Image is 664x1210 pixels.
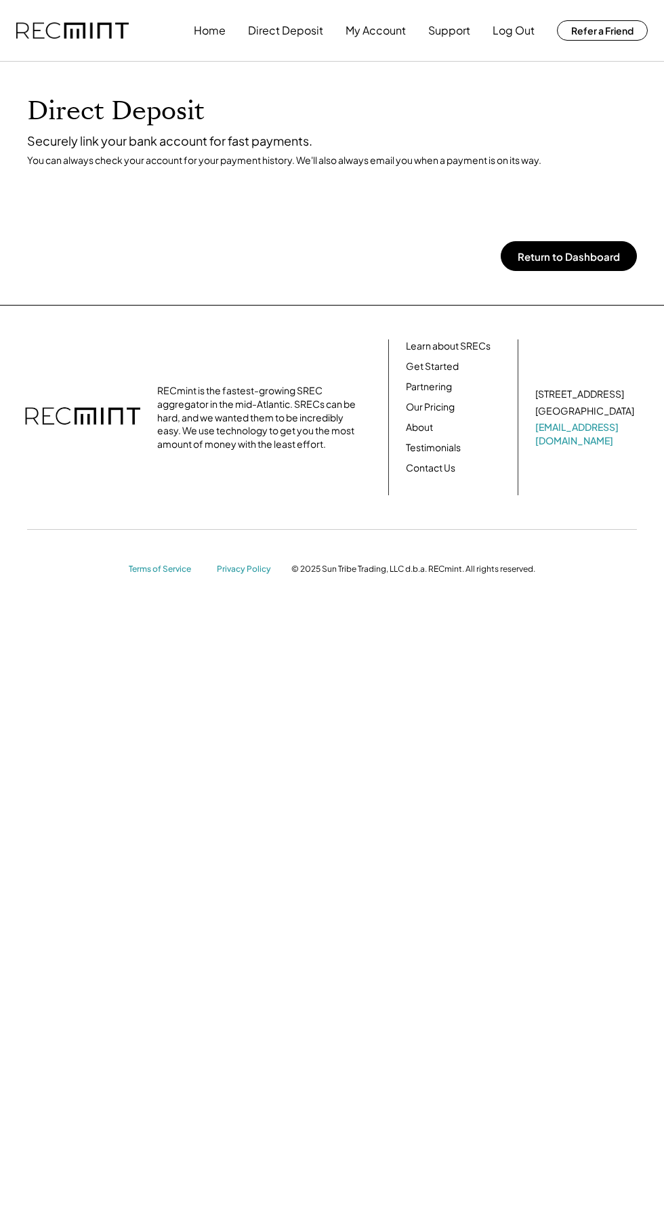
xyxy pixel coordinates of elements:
[27,154,637,166] div: You can always check your account for your payment history. We'll also always email you when a pa...
[194,17,226,44] button: Home
[535,421,637,447] a: [EMAIL_ADDRESS][DOMAIN_NAME]
[157,384,360,451] div: RECmint is the fastest-growing SREC aggregator in the mid-Atlantic. SRECs can be hard, and we wan...
[493,17,535,44] button: Log Out
[535,388,624,401] div: [STREET_ADDRESS]
[129,564,203,575] a: Terms of Service
[406,461,455,475] a: Contact Us
[406,421,433,434] a: About
[25,394,140,441] img: recmint-logotype%403x.png
[406,441,461,455] a: Testimonials
[406,339,491,353] a: Learn about SRECs
[217,564,278,575] a: Privacy Policy
[27,96,637,127] h1: Direct Deposit
[535,404,634,418] div: [GEOGRAPHIC_DATA]
[428,17,470,44] button: Support
[406,400,455,414] a: Our Pricing
[16,22,129,39] img: recmint-logotype%403x.png
[346,17,406,44] button: My Account
[406,380,452,394] a: Partnering
[557,20,648,41] button: Refer a Friend
[501,241,637,271] button: Return to Dashboard
[291,564,535,575] div: © 2025 Sun Tribe Trading, LLC d.b.a. RECmint. All rights reserved.
[27,133,637,148] div: Securely link your bank account for fast payments.
[248,17,323,44] button: Direct Deposit
[406,360,459,373] a: Get Started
